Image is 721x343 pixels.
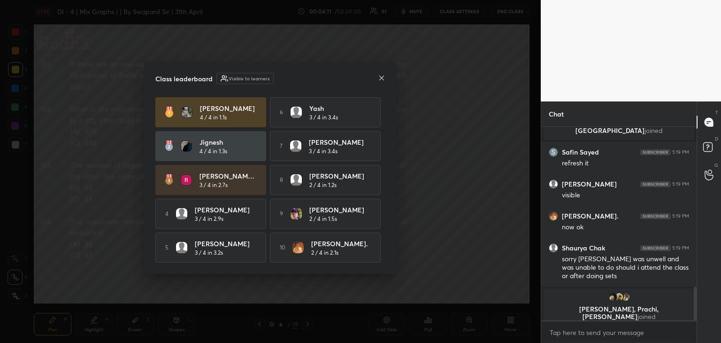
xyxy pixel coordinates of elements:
[562,223,689,232] div: now ok
[291,107,302,118] img: default.png
[195,249,223,257] h5: 3 / 4 in 3.2s
[621,292,630,302] img: thumbnail.jpg
[199,181,228,189] h5: 3 / 4 in 2.7s
[614,292,624,302] img: thumbnail.jpg
[672,181,689,187] div: 5:19 PM
[181,141,192,151] img: thumbnail.jpg
[165,210,169,218] h5: 4
[292,242,304,253] img: thumbnail.jpg
[309,171,368,181] h4: [PERSON_NAME]
[280,210,283,218] h5: 9
[280,108,283,117] h5: 6
[640,213,670,219] img: 4P8fHbbgJtejmAAAAAElFTkSuQmCC
[715,135,718,142] p: D
[229,75,269,82] h6: Visible to learners
[608,292,617,302] img: thumbnail.jpg
[195,205,253,215] h4: [PERSON_NAME]
[640,149,670,155] img: 4P8fHbbgJtejmAAAAAElFTkSuQmCC
[562,212,619,220] h6: [PERSON_NAME].
[165,107,174,118] img: rank-1.ed6cb560.svg
[200,113,227,122] h5: 4 / 4 in 1.1s
[309,113,338,122] h5: 3 / 4 in 3.4s
[637,312,656,321] span: joined
[181,175,192,185] img: thumbnail.jpg
[562,180,617,188] h6: [PERSON_NAME]
[549,127,689,134] p: [GEOGRAPHIC_DATA]
[155,74,213,84] h4: Class leaderboard
[640,181,670,187] img: 4P8fHbbgJtejmAAAAAElFTkSuQmCC
[309,137,367,147] h4: [PERSON_NAME]
[176,208,187,219] img: default.png
[541,101,571,126] p: Chat
[672,149,689,155] div: 5:19 PM
[309,205,368,215] h4: [PERSON_NAME]
[195,215,223,223] h5: 3 / 4 in 2.9s
[541,127,697,320] div: grid
[640,245,670,251] img: 4P8fHbbgJtejmAAAAAElFTkSuQmCC
[182,107,192,117] img: thumbnail.jpg
[165,140,173,152] img: rank-2.3a33aca6.svg
[309,215,337,223] h5: 2 / 4 in 1.5s
[195,239,253,249] h4: [PERSON_NAME]
[562,159,689,168] div: refresh it
[311,249,338,257] h5: 2 / 4 in 2.1s
[200,103,258,113] h4: [PERSON_NAME]
[311,239,369,249] h4: [PERSON_NAME].
[280,243,285,252] h5: 10
[672,245,689,251] div: 5:19 PM
[549,180,558,188] img: default.png
[165,174,173,186] img: rank-3.169bc593.svg
[549,212,558,220] img: thumbnail.jpg
[199,171,258,181] h4: [PERSON_NAME] Pant
[165,243,169,252] h5: 5
[672,213,689,219] div: 5:19 PM
[549,148,558,156] img: thumbnail.jpg
[290,140,301,152] img: default.png
[562,255,689,281] div: sorry [PERSON_NAME] was unwell and was unable to do should i attend the class or after doing sets
[309,181,337,189] h5: 2 / 4 in 1.2s
[715,109,718,116] p: T
[176,242,187,253] img: default.png
[309,103,368,113] h4: Yash
[562,148,599,156] h6: Safin Sayed
[199,147,227,156] h5: 4 / 4 in 1.3s
[280,176,283,184] h5: 8
[291,208,302,219] img: thumbnail.jpg
[549,244,558,252] img: default.png
[562,191,689,200] div: visible
[291,174,302,186] img: default.png
[280,142,283,150] h5: 7
[199,137,258,147] h4: Jignesh
[549,305,689,320] p: [PERSON_NAME], Prachi, [PERSON_NAME]
[309,147,337,156] h5: 3 / 4 in 3.4s
[714,162,718,169] p: G
[644,126,663,135] span: joined
[562,244,605,252] h6: Shaurya Chak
